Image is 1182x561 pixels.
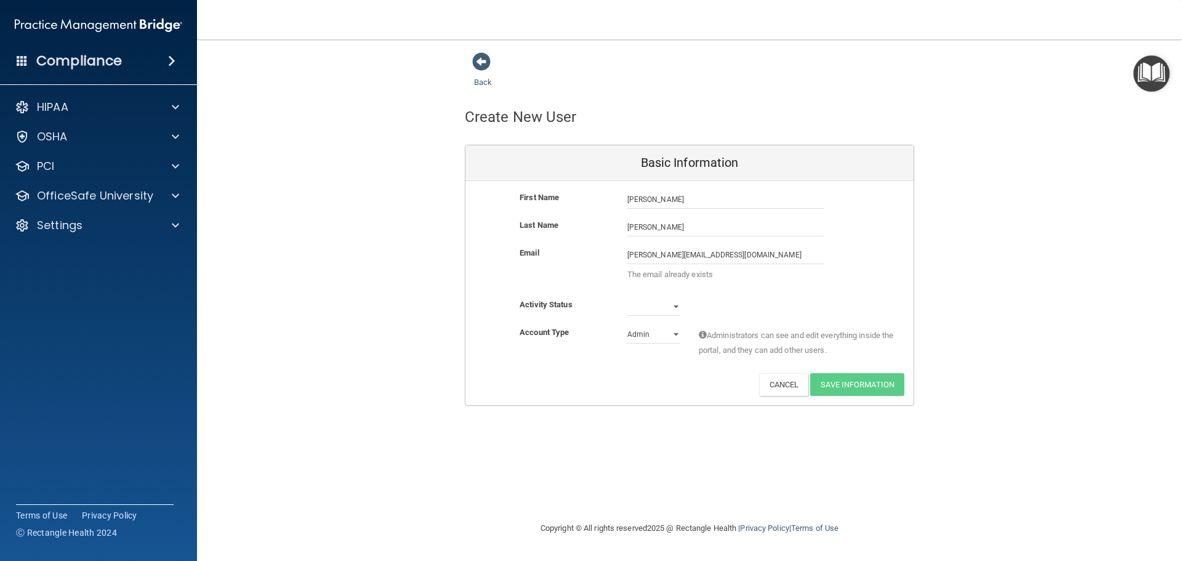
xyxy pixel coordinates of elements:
b: Activity Status [520,300,573,309]
a: Back [474,63,492,87]
div: Basic Information [465,145,914,181]
span: Ⓒ Rectangle Health 2024 [16,527,117,539]
h4: Compliance [36,52,122,70]
button: Cancel [759,373,809,396]
button: Open Resource Center [1133,55,1170,92]
button: Save Information [810,373,904,396]
a: OfficeSafe University [15,188,179,203]
p: PCI [37,159,54,174]
div: Copyright © All rights reserved 2025 @ Rectangle Health | | [465,509,914,548]
p: The email already exists [627,267,824,282]
a: OSHA [15,129,179,144]
p: HIPAA [37,100,68,115]
a: PCI [15,159,179,174]
a: Terms of Use [16,509,67,522]
span: Administrators can see and edit everything inside the portal, and they can add other users. [699,328,895,358]
b: Account Type [520,328,569,337]
img: PMB logo [15,13,182,38]
a: Settings [15,218,179,233]
p: Settings [37,218,82,233]
a: Privacy Policy [740,523,789,533]
p: OfficeSafe University [37,188,153,203]
a: Terms of Use [791,523,838,533]
a: Privacy Policy [82,509,137,522]
b: Email [520,248,539,257]
h4: Create New User [465,109,577,125]
a: HIPAA [15,100,179,115]
b: First Name [520,193,559,202]
p: OSHA [37,129,68,144]
b: Last Name [520,220,558,230]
